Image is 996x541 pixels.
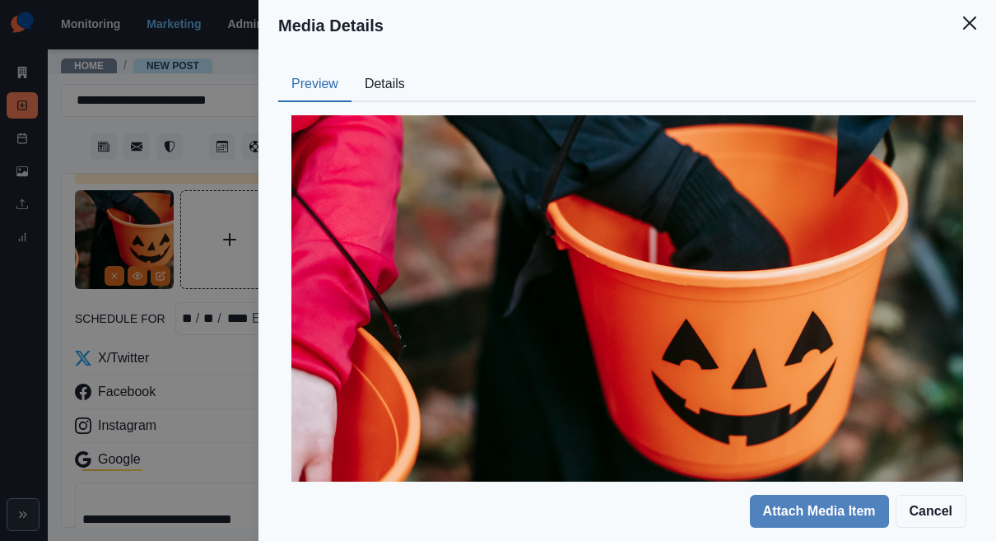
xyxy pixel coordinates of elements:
[953,7,986,40] button: Close
[750,495,889,528] button: Attach Media Item
[351,68,418,102] button: Details
[278,68,351,102] button: Preview
[896,495,966,528] button: Cancel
